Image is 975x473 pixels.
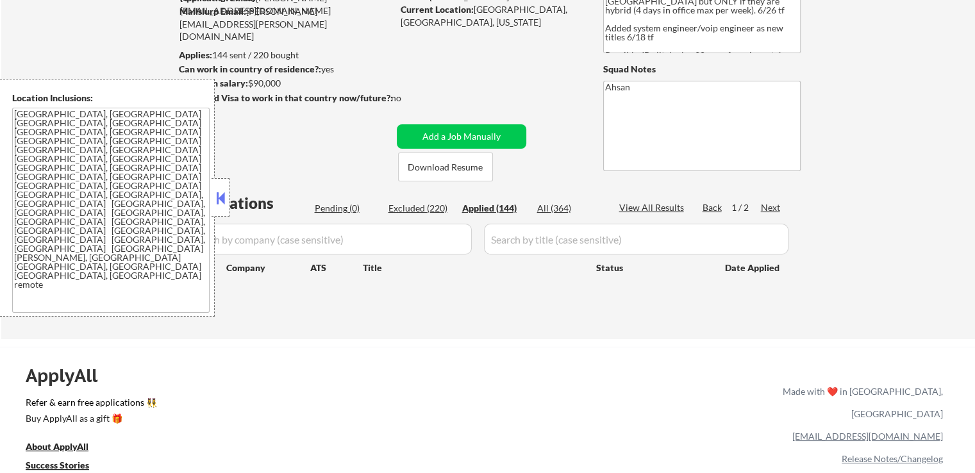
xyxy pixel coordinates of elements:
input: Search by title (case sensitive) [484,224,788,254]
div: Company [226,261,310,274]
strong: Minimum salary: [179,78,248,88]
div: View All Results [619,201,688,214]
u: About ApplyAll [26,441,88,452]
a: Release Notes/Changelog [842,453,943,464]
div: Buy ApplyAll as a gift 🎁 [26,414,154,423]
div: Location Inclusions: [12,92,210,104]
div: [GEOGRAPHIC_DATA], [GEOGRAPHIC_DATA], [US_STATE] [401,3,582,28]
button: Download Resume [398,153,493,181]
div: Date Applied [725,261,781,274]
div: no [391,92,428,104]
div: All (364) [537,202,601,215]
div: Made with ❤️ in [GEOGRAPHIC_DATA], [GEOGRAPHIC_DATA] [778,380,943,425]
div: ApplyAll [26,365,112,386]
strong: Current Location: [401,4,474,15]
div: yes [179,63,388,76]
a: Buy ApplyAll as a gift 🎁 [26,411,154,427]
div: Squad Notes [603,63,801,76]
div: Pending (0) [315,202,379,215]
button: Add a Job Manually [397,124,526,149]
div: Applications [183,195,310,211]
a: About ApplyAll [26,440,106,456]
u: Success Stories [26,460,89,470]
input: Search by company (case sensitive) [183,224,472,254]
div: [PERSON_NAME][EMAIL_ADDRESS][PERSON_NAME][DOMAIN_NAME] [179,5,392,43]
div: Excluded (220) [388,202,453,215]
strong: Can work in country of residence?: [179,63,321,74]
strong: Mailslurp Email: [179,6,246,17]
a: Refer & earn free applications 👯‍♀️ [26,398,515,411]
div: Applied (144) [462,202,526,215]
strong: Applies: [179,49,212,60]
div: Title [363,261,584,274]
div: $90,000 [179,77,392,90]
a: [EMAIL_ADDRESS][DOMAIN_NAME] [792,431,943,442]
div: 1 / 2 [731,201,761,214]
div: Status [596,256,706,279]
div: 144 sent / 220 bought [179,49,392,62]
strong: Will need Visa to work in that country now/future?: [179,92,393,103]
div: Next [761,201,781,214]
div: ATS [310,261,363,274]
div: Back [703,201,723,214]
